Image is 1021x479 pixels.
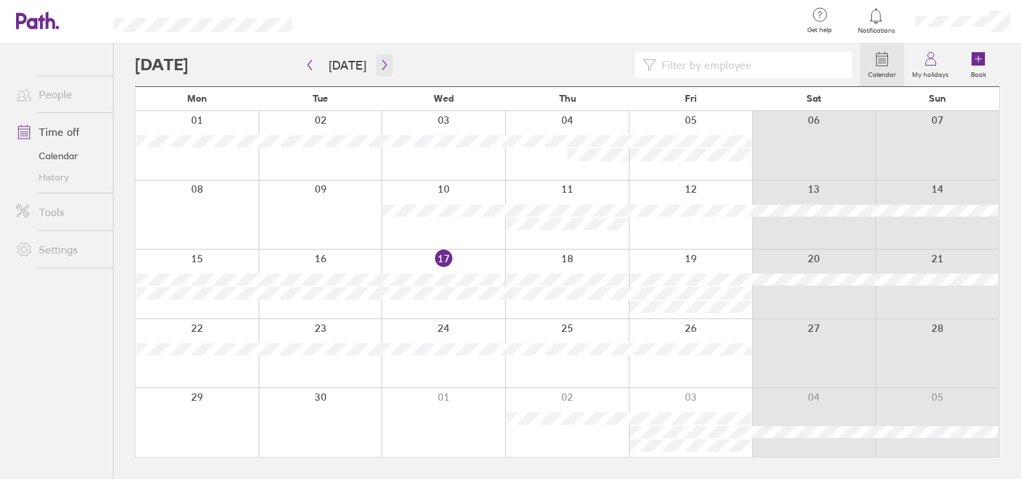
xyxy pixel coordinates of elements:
a: Notifications [855,7,898,35]
label: Book [963,67,994,79]
a: People [5,81,113,108]
span: Sat [807,93,821,104]
a: Calendar [5,145,113,167]
button: [DATE] [318,54,377,76]
span: Sun [929,93,946,104]
span: Wed [434,93,454,104]
label: My holidays [904,67,957,79]
a: Calendar [860,43,904,86]
a: Settings [5,236,113,263]
input: Filter by employee [656,52,845,78]
a: Book [957,43,1000,86]
span: Fri [685,93,697,104]
label: Calendar [860,67,904,79]
a: My holidays [904,43,957,86]
a: Time off [5,118,113,145]
span: Tue [313,93,328,104]
a: Tools [5,199,113,225]
span: Notifications [855,27,898,35]
span: Get help [798,26,841,34]
span: Mon [187,93,207,104]
span: Thu [559,93,576,104]
a: History [5,167,113,188]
